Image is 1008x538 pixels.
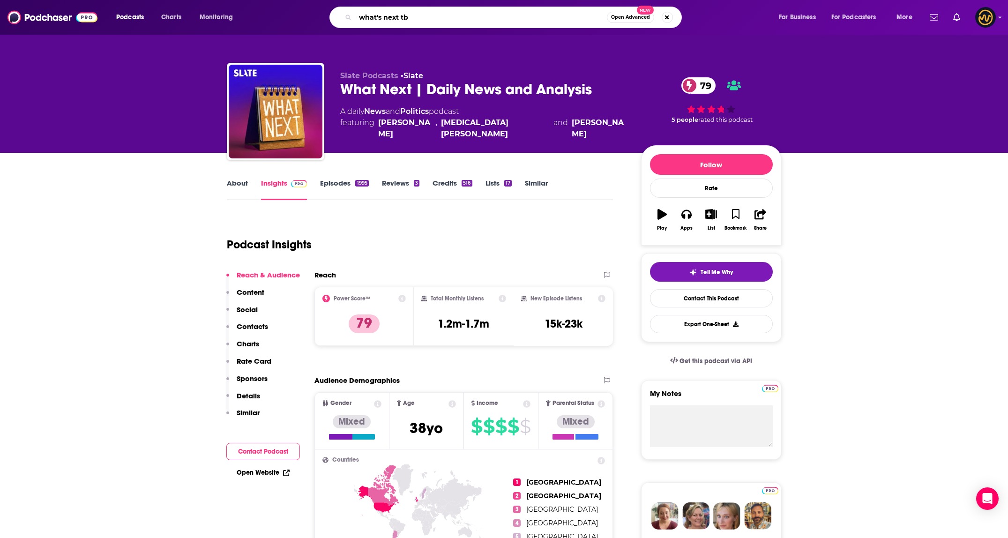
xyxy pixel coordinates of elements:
[340,117,626,140] span: featuring
[682,502,709,530] img: Barbara Profile
[338,7,691,28] div: Search podcasts, credits, & more...
[975,7,996,28] img: User Profile
[651,502,679,530] img: Sydney Profile
[401,71,423,80] span: •
[831,11,876,24] span: For Podcasters
[526,519,598,527] span: [GEOGRAPHIC_DATA]
[526,478,601,486] span: [GEOGRAPHIC_DATA]
[226,357,271,374] button: Rate Card
[291,180,307,187] img: Podchaser Pro
[724,225,747,231] div: Bookmark
[650,179,773,198] div: Rate
[477,400,498,406] span: Income
[433,179,472,200] a: Credits516
[890,10,924,25] button: open menu
[229,65,322,158] img: What Next | Daily News and Analysis
[330,400,351,406] span: Gender
[779,11,816,24] span: For Business
[572,117,626,140] div: [PERSON_NAME]
[650,203,674,237] button: Play
[681,77,716,94] a: 79
[513,478,521,486] span: 1
[691,77,716,94] span: 79
[508,419,519,434] span: $
[237,305,258,314] p: Social
[762,486,778,494] a: Pro website
[975,7,996,28] span: Logged in as LowerStreet
[699,203,723,237] button: List
[237,270,300,279] p: Reach & Audience
[155,10,187,25] a: Charts
[485,179,512,200] a: Lists17
[226,408,260,426] button: Similar
[553,400,594,406] span: Parental Status
[436,117,437,140] span: ,
[637,6,654,15] span: New
[226,391,260,409] button: Details
[355,180,368,187] div: 1995
[701,269,733,276] span: Tell Me Why
[650,289,773,307] a: Contact This Podcast
[226,288,264,305] button: Content
[261,179,307,200] a: InsightsPodchaser Pro
[504,180,512,187] div: 17
[545,317,582,331] h3: 15k-23k
[772,10,828,25] button: open menu
[237,288,264,297] p: Content
[364,107,386,116] a: News
[237,391,260,400] p: Details
[607,12,654,23] button: Open AdvancedNew
[672,116,698,123] span: 5 people
[400,107,429,116] a: Politics
[226,305,258,322] button: Social
[226,339,259,357] button: Charts
[744,502,771,530] img: Jon Profile
[161,11,181,24] span: Charts
[689,269,697,276] img: tell me why sparkle
[7,8,97,26] img: Podchaser - Follow, Share and Rate Podcasts
[724,203,748,237] button: Bookmark
[650,315,773,333] button: Export One-Sheet
[386,107,400,116] span: and
[762,487,778,494] img: Podchaser Pro
[471,419,482,434] span: $
[663,350,760,373] a: Get this podcast via API
[333,415,371,428] div: Mixed
[314,376,400,385] h2: Audience Demographics
[340,71,398,80] span: Slate Podcasts
[431,295,484,302] h2: Total Monthly Listens
[227,238,312,252] h1: Podcast Insights
[116,11,144,24] span: Podcasts
[708,225,715,231] div: List
[679,357,752,365] span: Get this podcast via API
[226,322,268,339] button: Contacts
[340,106,626,140] div: A daily podcast
[762,383,778,392] a: Pro website
[462,180,472,187] div: 516
[320,179,368,200] a: Episodes1995
[976,487,999,510] div: Open Intercom Messenger
[334,295,370,302] h2: Power Score™
[526,492,601,500] span: [GEOGRAPHIC_DATA]
[414,180,419,187] div: 3
[483,419,494,434] span: $
[110,10,156,25] button: open menu
[513,519,521,527] span: 4
[441,117,550,140] div: [MEDICAL_DATA][PERSON_NAME]
[237,408,260,417] p: Similar
[226,443,300,460] button: Contact Podcast
[349,314,380,333] p: 79
[650,389,773,405] label: My Notes
[762,385,778,392] img: Podchaser Pro
[680,225,693,231] div: Apps
[748,203,772,237] button: Share
[193,10,245,25] button: open menu
[226,374,268,391] button: Sponsors
[382,179,419,200] a: Reviews3
[520,419,530,434] span: $
[513,506,521,513] span: 3
[825,10,890,25] button: open menu
[237,322,268,331] p: Contacts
